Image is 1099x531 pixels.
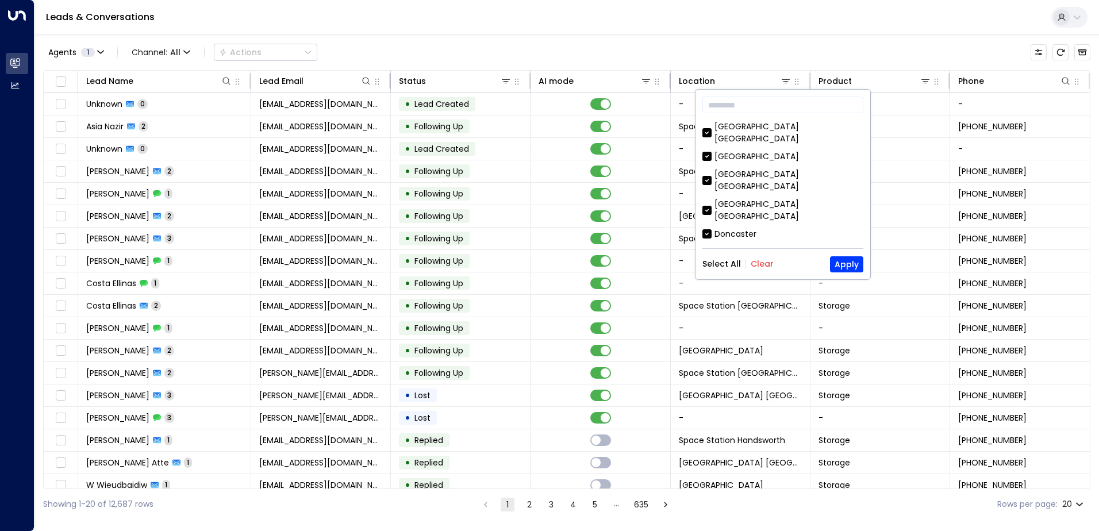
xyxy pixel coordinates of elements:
span: Lead Created [414,143,469,155]
span: Agents [48,48,76,56]
span: 1 [162,480,170,490]
span: Space Station Banbury [679,166,802,177]
span: Toggle select row [53,164,68,179]
span: Space Station Garretts Green [679,233,802,244]
span: +441503281347 [958,210,1027,222]
button: Agents1 [43,44,108,60]
td: - [950,138,1090,160]
span: 1 [151,278,159,288]
div: Lead Email [259,74,303,88]
span: alan.chelton@sky.com [259,390,382,401]
span: ahenshaw3137@yahoo.com [259,188,382,199]
div: Location [679,74,715,88]
span: costa_ellinas@yahoo.com [259,300,382,311]
span: +447758804004 [958,345,1027,356]
span: Toggle select row [53,478,68,492]
button: Archived Leads [1074,44,1090,60]
button: Go to page 4 [566,498,580,511]
div: 20 [1062,496,1086,513]
div: • [405,475,410,495]
span: Space Station Banbury [679,367,802,379]
div: [GEOGRAPHIC_DATA] [GEOGRAPHIC_DATA] [702,121,863,145]
div: • [405,296,410,315]
span: 2 [164,211,174,221]
span: Costa Ellinas [86,278,136,289]
span: +447533054408 [958,255,1027,267]
div: • [405,318,410,338]
span: Toggle select row [53,299,68,313]
span: 1 [164,188,172,198]
span: Following Up [414,345,463,356]
span: Oskar Herdland [86,367,149,379]
span: harryscarsales@hotmail.co.uk [259,121,382,132]
span: Following Up [414,188,463,199]
span: 0 [137,144,148,153]
div: • [405,386,410,405]
span: Following Up [414,367,463,379]
div: • [405,274,410,293]
td: - [810,250,950,272]
span: Storage [819,345,850,356]
div: Status [399,74,426,88]
span: Storage [819,390,850,401]
span: Alan Henshaw [86,188,149,199]
span: Toggle select row [53,344,68,358]
button: Go to next page [659,498,673,511]
div: • [405,408,410,428]
span: ijustwantaquote@gmail.com [259,479,382,491]
div: [GEOGRAPHIC_DATA] [GEOGRAPHIC_DATA] [714,121,863,145]
span: Toggle select row [53,209,68,224]
td: - [671,272,810,294]
button: Channel:All [127,44,195,60]
span: +447758804004 [958,322,1027,334]
span: Alan Henshaw [86,210,149,222]
td: - [671,407,810,429]
div: … [610,498,624,511]
span: Toggle select row [53,120,68,134]
div: Location [679,74,791,88]
td: - [671,250,810,272]
td: - [950,93,1090,115]
span: +447929511598 [958,121,1027,132]
span: Storage [819,434,850,446]
span: Toggle select row [53,254,68,268]
span: Replied [414,434,443,446]
td: - [810,138,950,160]
span: Sarbjit Mushtaq [86,322,149,334]
button: Go to page 3 [544,498,558,511]
td: - [810,272,950,294]
span: 1 [164,256,172,265]
span: Toggle select row [53,276,68,291]
span: Replied [414,479,443,491]
div: [GEOGRAPHIC_DATA] [702,151,863,163]
div: [GEOGRAPHIC_DATA] [GEOGRAPHIC_DATA] [702,168,863,193]
span: Attechoo981234@gmail.com [259,457,382,468]
span: Cara Warren [86,166,149,177]
span: 2 [164,166,174,176]
span: jase_Thornton@hotmail.co.uk [259,255,382,267]
span: Following Up [414,121,463,132]
span: 1 [184,457,192,467]
td: - [671,317,810,339]
span: Toggle select row [53,187,68,201]
button: page 1 [501,498,514,511]
span: Collins Atte [86,457,169,468]
span: Unknown [86,98,122,110]
span: 3 [164,390,174,400]
span: ahenshaw3137@yahoo.com [259,210,382,222]
div: AI mode [539,74,574,88]
span: zehirhyjumykgnlltr@fxavaj.com [259,143,382,155]
div: [GEOGRAPHIC_DATA] [714,151,799,163]
span: Space Station Stirchley [679,479,763,491]
span: Refresh [1052,44,1069,60]
span: Space Station Handsworth [679,434,785,446]
span: Lost [414,412,431,424]
span: Storage [819,367,850,379]
div: • [405,229,410,248]
button: Go to page 2 [522,498,536,511]
button: Customize [1031,44,1047,60]
div: • [405,363,410,383]
button: Actions [214,44,317,61]
nav: pagination navigation [478,497,673,511]
span: Toggle select row [53,366,68,380]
